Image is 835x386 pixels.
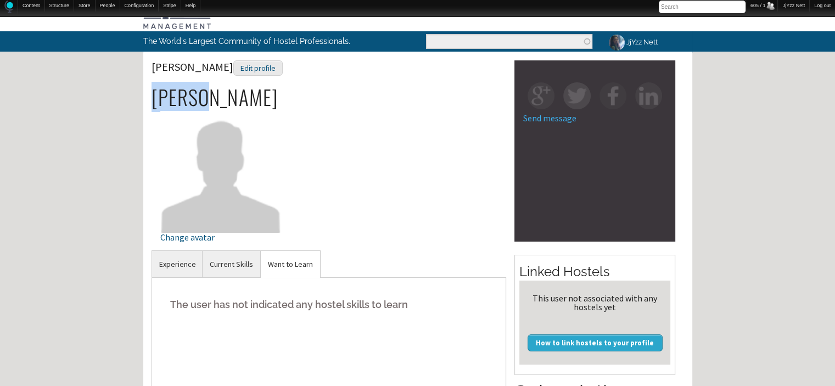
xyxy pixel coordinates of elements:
[528,334,663,351] a: How to link hostels to your profile
[160,165,282,242] a: Change avatar
[160,288,498,321] h5: The user has not indicated any hostel skills to learn
[152,60,283,74] span: [PERSON_NAME]
[524,294,666,311] div: This user not associated with any hostels yet
[233,60,283,74] a: Edit profile
[635,82,662,109] img: in-square.png
[563,82,590,109] img: tw-square.png
[160,111,282,232] img: Manuel de la Torre's picture
[203,251,260,278] a: Current Skills
[261,251,320,278] a: Want to Learn
[607,33,626,52] img: JjYzz Nett's picture
[599,82,626,109] img: fb-square.png
[152,251,203,278] a: Experience
[528,82,554,109] img: gp-square.png
[659,1,746,13] input: Search
[519,262,670,281] h2: Linked Hostels
[601,31,664,53] a: JjYzz Nett
[143,31,372,51] p: The World's Largest Community of Hostel Professionals.
[426,34,592,49] input: Enter the terms you wish to search for.
[4,1,13,13] img: Home
[160,233,282,242] div: Change avatar
[233,60,283,76] div: Edit profile
[152,86,507,109] h2: [PERSON_NAME]
[523,113,576,124] a: Send message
